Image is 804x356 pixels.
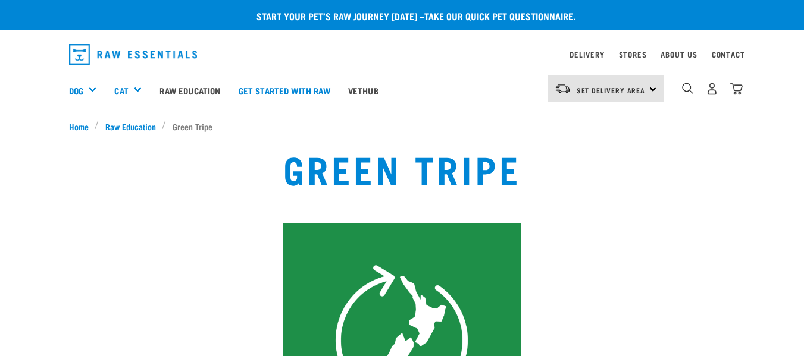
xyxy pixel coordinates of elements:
a: Stores [619,52,647,56]
a: take our quick pet questionnaire. [424,13,575,18]
a: Home [69,120,95,133]
img: van-moving.png [555,83,571,94]
img: Raw Essentials Logo [69,44,198,65]
nav: dropdown navigation [60,39,745,70]
img: home-icon-1@2x.png [682,83,693,94]
img: user.png [706,83,718,95]
span: Raw Education [105,120,156,133]
span: Home [69,120,89,133]
a: Vethub [339,67,387,114]
a: Get started with Raw [230,67,339,114]
img: home-icon@2x.png [730,83,743,95]
span: Set Delivery Area [577,88,646,92]
nav: breadcrumbs [69,120,736,133]
h1: Green Tripe [283,147,521,190]
a: Contact [712,52,745,56]
a: About Us [661,52,697,56]
a: Delivery [570,52,604,56]
a: Raw Education [99,120,162,133]
a: Dog [69,84,83,97]
a: Raw Education [151,67,229,114]
a: Cat [114,84,128,97]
